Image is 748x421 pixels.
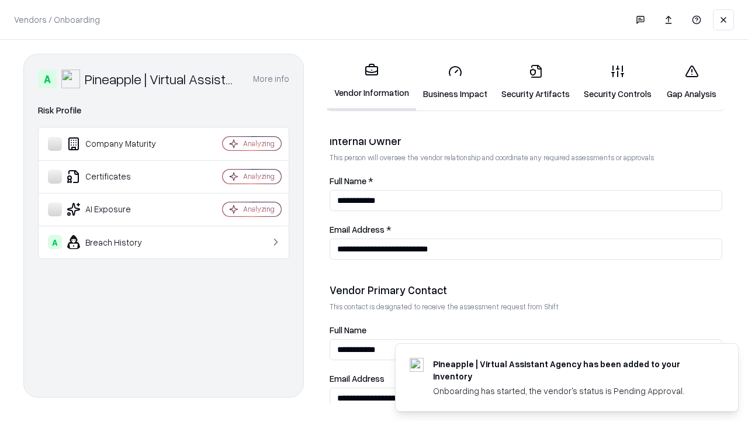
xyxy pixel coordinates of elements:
div: A [48,235,62,249]
div: Pineapple | Virtual Assistant Agency [85,70,239,88]
div: Company Maturity [48,137,188,151]
a: Vendor Information [327,54,416,111]
div: AI Exposure [48,202,188,216]
p: This contact is designated to receive the assessment request from Shift [330,302,722,312]
div: Internal Owner [330,134,722,148]
div: Vendor Primary Contact [330,283,722,297]
a: Security Controls [577,55,659,109]
div: Analyzing [243,171,275,181]
label: Full Name * [330,177,722,185]
div: Onboarding has started, the vendor's status is Pending Approval. [433,385,710,397]
label: Email Address [330,374,722,383]
div: Analyzing [243,139,275,149]
p: Vendors / Onboarding [14,13,100,26]
div: Breach History [48,235,188,249]
p: This person will oversee the vendor relationship and coordinate any required assessments or appro... [330,153,722,163]
div: Analyzing [243,204,275,214]
img: Pineapple | Virtual Assistant Agency [61,70,80,88]
label: Email Address * [330,225,722,234]
div: A [38,70,57,88]
a: Business Impact [416,55,494,109]
label: Full Name [330,326,722,334]
div: Risk Profile [38,103,289,118]
button: More info [253,68,289,89]
div: Pineapple | Virtual Assistant Agency has been added to your inventory [433,358,710,382]
img: trypineapple.com [410,358,424,372]
a: Security Artifacts [494,55,577,109]
div: Certificates [48,170,188,184]
a: Gap Analysis [659,55,725,109]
